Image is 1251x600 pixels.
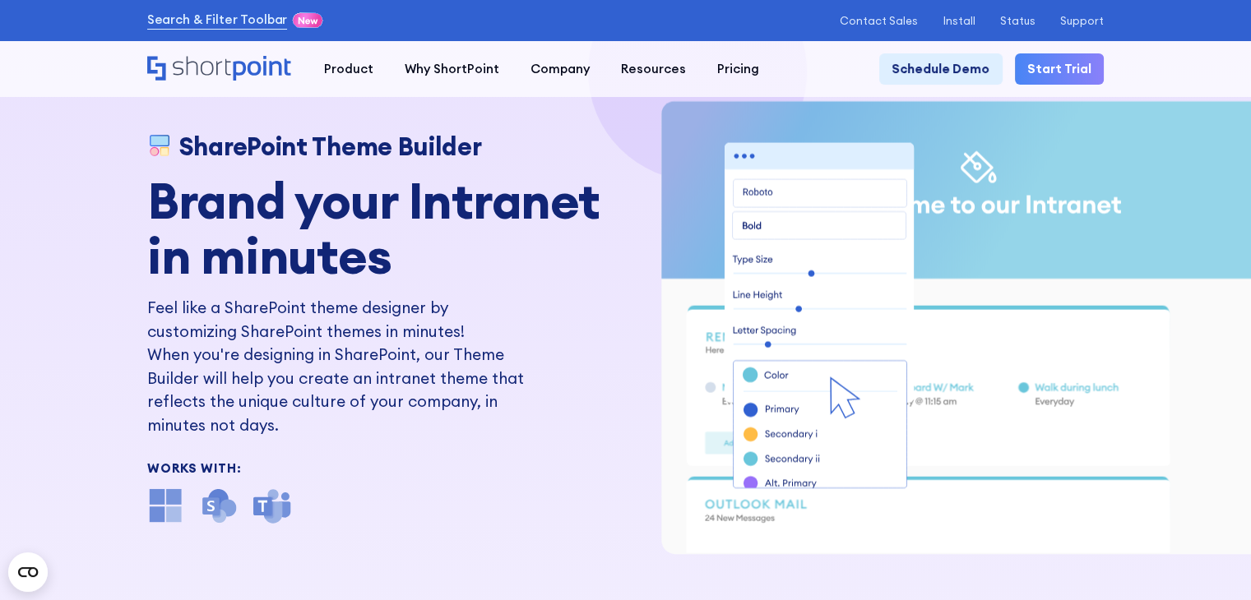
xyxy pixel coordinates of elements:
div: Product [324,60,373,79]
iframe: Chat Widget [1169,521,1251,600]
p: When you're designing in SharePoint, our Theme Builder will help you create an intranet theme tha... [147,343,535,436]
div: Works With: [147,462,616,474]
img: microsoft teams icon [253,487,291,524]
a: Install [943,15,975,27]
a: Home [147,56,293,83]
a: Company [515,53,605,85]
a: Support [1060,15,1104,27]
div: Why ShortPoint [405,60,499,79]
a: Contact Sales [840,15,918,27]
a: Why ShortPoint [389,53,515,85]
button: Open CMP widget [8,552,48,592]
div: Company [531,60,590,79]
strong: Brand your Intranet in minutes [147,168,600,287]
a: Product [308,53,389,85]
a: Pricing [702,53,775,85]
a: Start Trial [1015,53,1104,85]
a: Schedule Demo [879,53,1002,85]
img: SharePoint icon [200,487,238,524]
a: Status [1000,15,1036,27]
h1: SharePoint Theme Builder [178,132,482,161]
div: Resources [621,60,686,79]
a: Search & Filter Toolbar [147,11,288,30]
img: microsoft office icon [147,487,185,524]
a: Resources [605,53,702,85]
div: Pricing [717,60,759,79]
h2: Feel like a SharePoint theme designer by customizing SharePoint themes in minutes! [147,296,535,343]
